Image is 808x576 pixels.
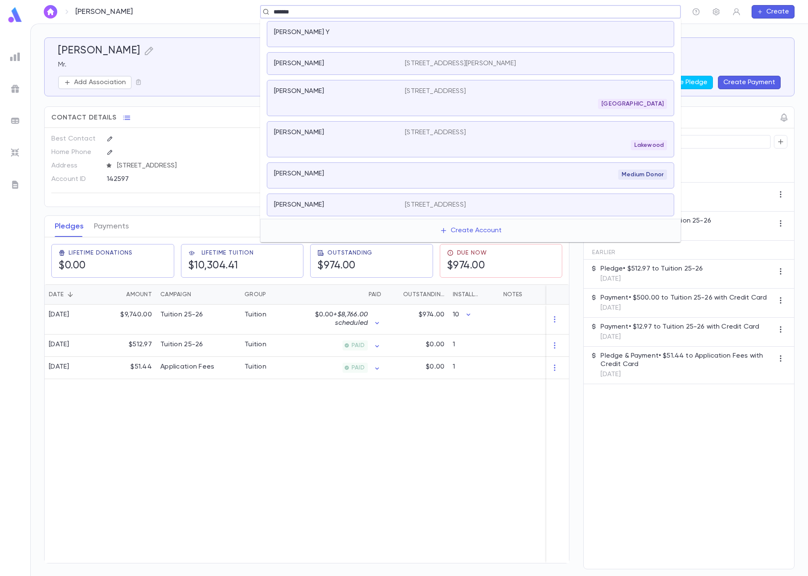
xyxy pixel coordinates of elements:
img: letters_grey.7941b92b52307dd3b8a917253454ce1c.svg [10,180,20,190]
p: [PERSON_NAME] [274,87,324,96]
img: batches_grey.339ca447c9d9533ef1741baa751efc33.svg [10,116,20,126]
button: Create [752,5,795,19]
span: + $8,766.00 scheduled [333,311,368,326]
img: logo [7,7,24,23]
div: 1 [449,334,499,357]
p: [PERSON_NAME] [75,7,133,16]
p: Address [51,159,100,173]
p: $0.00 [308,311,368,327]
div: Amount [126,284,152,305]
div: Notes [499,284,604,305]
h5: $974.00 [317,260,356,272]
p: [STREET_ADDRESS] [405,87,466,96]
div: Installments [453,284,481,305]
div: Outstanding [403,284,444,305]
div: $9,740.00 [101,305,156,334]
div: Outstanding [385,284,449,305]
div: Amount [101,284,156,305]
span: Medium Donor [618,171,667,178]
div: Group [245,284,266,305]
div: Installments [449,284,499,305]
p: [DATE] [601,275,703,283]
img: campaigns_grey.99e729a5f7ee94e3726e6486bddda8f1.svg [10,84,20,94]
div: $51.44 [101,357,156,379]
button: Sort [390,288,403,301]
div: 1 [449,357,499,379]
div: Tuition [245,363,266,371]
p: [PERSON_NAME] [274,201,324,209]
span: Earlier [592,249,616,256]
button: Create Payment [718,76,781,89]
p: Add Association [74,78,126,87]
div: $512.97 [101,334,156,357]
p: $974.00 [419,311,444,319]
div: Date [49,284,64,305]
p: Home Phone [51,146,100,159]
p: [STREET_ADDRESS] [405,128,466,137]
p: [DATE] [601,370,774,379]
button: Add Association [58,76,132,89]
div: 142597 [107,173,254,185]
div: Tuition 25-26 [160,311,203,319]
p: [DATE] [601,333,759,341]
span: Lakewood [631,142,667,149]
button: Sort [266,288,279,301]
div: Campaign [156,284,240,305]
div: Tuition [245,340,266,349]
div: Tuition [245,311,266,319]
p: $0.00 [426,363,444,371]
div: Group [240,284,303,305]
button: Pledges [55,216,84,237]
span: Lifetime Donations [69,250,133,256]
p: Payment • $500.00 to Tuition 25-26 with Credit Card [601,294,767,302]
img: reports_grey.c525e4749d1bce6a11f5fe2a8de1b229.svg [10,52,20,62]
button: Sort [113,288,126,301]
span: PAID [348,364,368,371]
button: Payments [94,216,129,237]
span: Lifetime Tuition [202,250,254,256]
div: Campaign [160,284,191,305]
p: [DATE] [601,304,767,312]
h5: [PERSON_NAME] [58,45,141,57]
p: [PERSON_NAME] [274,59,324,68]
p: 10 [453,311,459,319]
div: Paid [369,284,381,305]
div: Application Fees [160,363,214,371]
p: [PERSON_NAME] [274,128,324,137]
p: [PERSON_NAME] Y [274,28,330,37]
div: Notes [503,284,522,305]
div: Date [45,284,101,305]
div: Paid [303,284,385,305]
button: Sort [481,288,495,301]
button: Sort [191,288,205,301]
h5: $10,304.41 [188,260,238,272]
img: imports_grey.530a8a0e642e233f2baf0ef88e8c9fcb.svg [10,148,20,158]
span: Due Now [457,250,487,256]
button: Sort [355,288,369,301]
span: [STREET_ADDRESS] [114,162,296,170]
p: [STREET_ADDRESS][PERSON_NAME] [405,59,516,68]
h5: $974.00 [447,260,485,272]
button: Sort [64,288,77,301]
div: Tuition 25-26 [160,340,203,349]
img: home_white.a664292cf8c1dea59945f0da9f25487c.svg [45,8,56,15]
button: Create Pledge [656,76,713,89]
div: [DATE] [49,340,69,349]
p: Mr. [58,61,781,69]
button: Create Account [433,223,508,239]
span: [GEOGRAPHIC_DATA] [598,101,667,107]
p: Account ID [51,173,100,186]
p: $0.00 [426,340,444,349]
span: Outstanding [327,250,372,256]
p: [STREET_ADDRESS] [405,201,466,209]
div: [DATE] [49,363,69,371]
span: Contact Details [51,114,117,122]
p: Pledge • $512.97 to Tuition 25-26 [601,265,703,273]
h5: $0.00 [58,260,86,272]
p: Pledge & Payment • $51.44 to Application Fees with Credit Card [601,352,774,369]
span: PAID [348,342,368,349]
p: Payment • $12.97 to Tuition 25-26 with Credit Card [601,323,759,331]
p: Best Contact [51,132,100,146]
p: [PERSON_NAME] [274,170,324,178]
div: [DATE] [49,311,69,319]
